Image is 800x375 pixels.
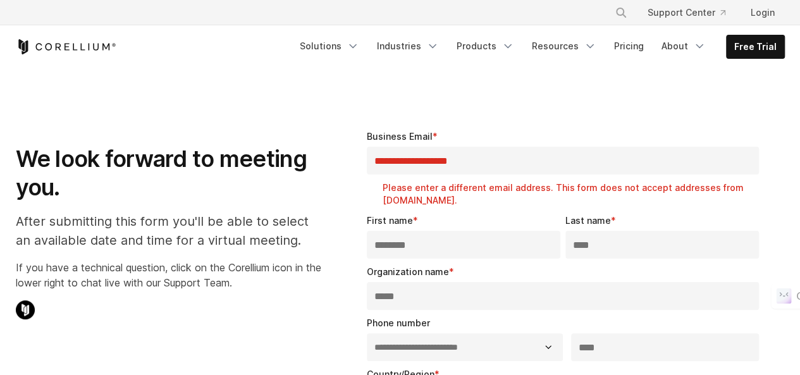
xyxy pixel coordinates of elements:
button: Search [610,1,632,24]
div: Navigation Menu [292,35,785,59]
span: First name [367,215,413,226]
a: Products [449,35,522,58]
a: Support Center [637,1,735,24]
p: After submitting this form you'll be able to select an available date and time for a virtual meet... [16,212,321,250]
span: Phone number [367,317,430,328]
span: Business Email [367,131,433,142]
a: About [654,35,713,58]
label: Please enter a different email address. This form does not accept addresses from [DOMAIN_NAME]. [383,181,765,207]
a: Industries [369,35,446,58]
h1: We look forward to meeting you. [16,145,321,202]
img: Corellium Chat Icon [16,300,35,319]
a: Login [741,1,785,24]
a: Free Trial [727,35,784,58]
span: Organization name [367,266,449,277]
a: Resources [524,35,604,58]
a: Pricing [606,35,651,58]
p: If you have a technical question, click on the Corellium icon in the lower right to chat live wit... [16,260,321,290]
div: Navigation Menu [600,1,785,24]
a: Solutions [292,35,367,58]
a: Corellium Home [16,39,116,54]
span: Last name [565,215,611,226]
